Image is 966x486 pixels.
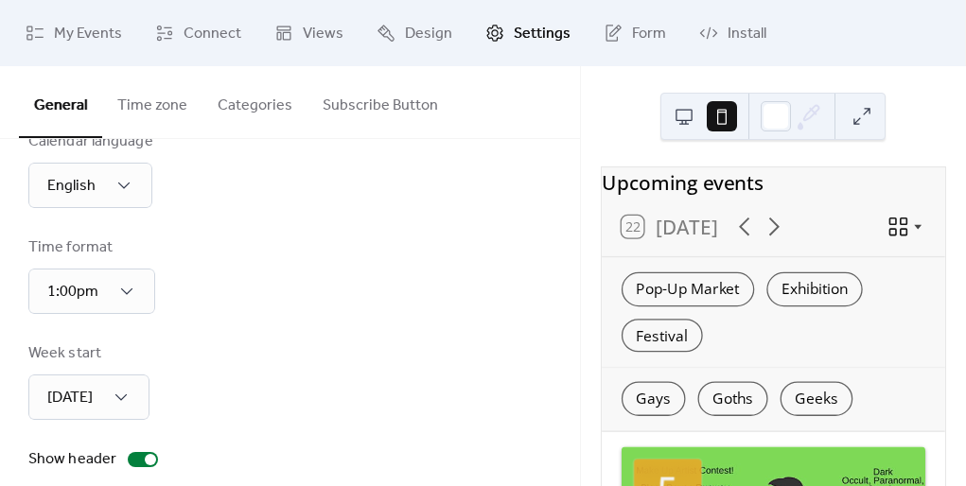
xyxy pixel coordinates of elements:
a: Settings [471,8,585,59]
div: Week start [28,342,146,365]
div: Time format [28,236,151,259]
a: Install [685,8,781,59]
span: Design [405,23,452,45]
span: English [47,171,96,200]
span: 1:00pm [47,277,98,306]
span: Views [303,23,343,45]
div: Show header [28,448,116,471]
div: Festival [622,319,703,353]
span: Install [728,23,766,45]
span: Settings [514,23,571,45]
button: General [19,66,102,138]
div: Calendar language [28,130,153,153]
a: My Events [11,8,136,59]
span: Form [632,23,666,45]
a: Form [589,8,680,59]
div: Upcoming events [602,167,945,197]
button: Time zone [102,66,202,136]
span: Connect [184,23,241,45]
span: My Events [54,23,122,45]
a: Views [260,8,358,59]
a: Design [362,8,466,59]
button: Subscribe Button [307,66,453,136]
div: Goths [697,382,767,416]
div: Pop-Up Market [622,272,754,306]
div: Exhibition [766,272,862,306]
button: Categories [202,66,307,136]
div: Gays [622,382,686,416]
a: Connect [141,8,255,59]
span: [DATE] [47,383,93,412]
div: Geeks [780,382,852,416]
